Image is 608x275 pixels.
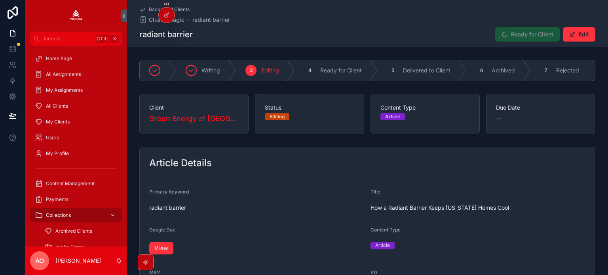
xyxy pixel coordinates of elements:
a: Collections [30,208,122,222]
span: 4 [308,67,312,74]
span: Payments [46,196,68,203]
h2: Article Details [149,157,212,169]
span: Status [265,104,354,112]
div: scrollable content [25,46,127,247]
span: All Assignments [46,71,81,78]
h1: radiant barrier [139,29,193,40]
span: Intake Forms [55,244,85,250]
div: Article [375,242,390,249]
a: My Profile [30,146,122,161]
span: Collections [46,212,71,218]
button: Jump to...CtrlK [30,32,122,46]
span: Writing [201,66,220,74]
span: AO [35,256,44,266]
span: Content Type [370,227,401,233]
img: App logo [70,9,82,22]
a: ClusterMagic [139,16,184,24]
a: Green Energy of [GEOGRAPHIC_DATA] [149,113,239,124]
span: Delivered to Client [403,66,450,74]
span: 7 [545,67,547,74]
span: Content Management [46,180,95,187]
span: Rejected [556,66,579,74]
span: ClusterMagic [149,16,184,24]
a: All Clients [30,99,122,113]
a: My Clients [30,115,122,129]
span: All Clients [46,103,68,109]
span: K [112,36,118,42]
span: -- [496,113,502,124]
span: 3 [250,67,253,74]
a: My Assignments [30,83,122,97]
a: Back to All Clients [139,6,190,13]
a: All Assignments [30,67,122,82]
a: Intake Forms [40,240,122,254]
span: 5 [391,67,394,74]
span: Jump to... [42,36,93,42]
span: Title [370,189,380,195]
span: Home Page [46,55,72,62]
p: [PERSON_NAME] [55,257,101,265]
span: 6 [480,67,483,74]
span: How a Radiant Barrier Keeps [US_STATE] Homes Cool [370,204,585,212]
a: Home Page [30,51,122,66]
div: Editing [270,113,285,120]
span: Back to All Clients [149,6,190,13]
span: Content Type [380,104,470,112]
a: Content Management [30,176,122,191]
span: My Assignments [46,87,83,93]
a: Payments [30,192,122,207]
span: Editing [261,66,279,74]
span: My Profile [46,150,69,157]
span: Primary Keyword [149,189,189,195]
div: Article [385,113,400,120]
span: Ctrl [96,35,110,43]
a: Users [30,131,122,145]
span: Client [149,104,239,112]
span: Archived Clients [55,228,92,234]
a: radiant barrier [192,16,230,24]
span: My Clients [46,119,70,125]
span: Due Date [496,104,585,112]
a: Archived Clients [40,224,122,238]
span: Ready for Client [320,66,362,74]
a: View [149,242,173,254]
span: Archived [492,66,515,74]
button: Edit [563,27,595,42]
span: Google Doc [149,227,175,233]
span: radiant barrier [149,204,364,212]
span: Users [46,135,59,141]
